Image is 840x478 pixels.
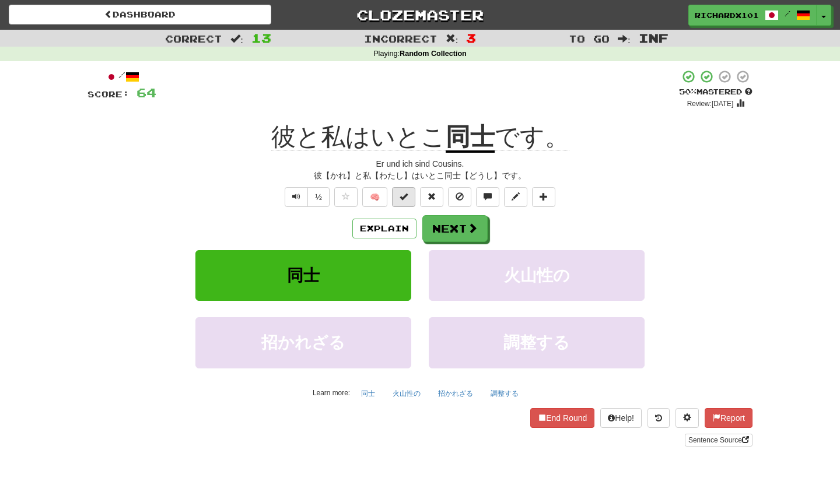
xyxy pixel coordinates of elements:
[313,389,350,397] small: Learn more:
[504,187,527,207] button: Edit sentence (alt+d)
[647,408,670,428] button: Round history (alt+y)
[429,317,645,368] button: 調整する
[532,187,555,207] button: Add to collection (alt+a)
[446,34,459,44] span: :
[87,89,129,99] span: Score:
[355,385,381,402] button: 同士
[392,187,415,207] button: Set this sentence to 100% Mastered (alt+m)
[195,250,411,301] button: 同士
[282,187,330,207] div: Text-to-speech controls
[503,333,570,352] span: 調整する
[287,266,320,284] span: 同士
[386,385,427,402] button: 火山性の
[420,187,443,207] button: Reset to 0% Mastered (alt+r)
[87,69,156,84] div: /
[705,408,752,428] button: Report
[285,187,308,207] button: Play sentence audio (ctl+space)
[785,9,790,17] span: /
[334,187,358,207] button: Favorite sentence (alt+f)
[165,33,222,44] span: Correct
[364,33,437,44] span: Incorrect
[251,31,271,45] span: 13
[289,5,551,25] a: Clozemaster
[504,266,570,284] span: 火山性の
[685,434,752,447] a: Sentence Source
[448,187,471,207] button: Ignore sentence (alt+i)
[9,5,271,24] a: Dashboard
[87,158,752,170] div: Er und ich sind Cousins.
[432,385,480,402] button: 招かれざる
[271,123,446,151] span: 彼と私はいとこ
[530,408,594,428] button: End Round
[195,317,411,368] button: 招かれざる
[230,34,243,44] span: :
[495,123,569,151] span: です。
[352,219,416,238] button: Explain
[87,170,752,181] div: 彼【かれ】と私【わたし】はいとこ同士【どうし】です。
[687,100,734,108] small: Review: [DATE]
[639,31,668,45] span: Inf
[261,333,345,352] span: 招かれざる
[476,187,499,207] button: Discuss sentence (alt+u)
[484,385,525,402] button: 調整する
[400,50,467,58] strong: Random Collection
[618,34,631,44] span: :
[466,31,476,45] span: 3
[679,87,696,96] span: 50 %
[446,123,495,153] u: 同士
[136,85,156,100] span: 64
[569,33,610,44] span: To go
[307,187,330,207] button: ½
[600,408,642,428] button: Help!
[679,87,752,97] div: Mastered
[695,10,759,20] span: RichardX101
[429,250,645,301] button: 火山性の
[688,5,817,26] a: RichardX101 /
[422,215,488,242] button: Next
[362,187,387,207] button: 🧠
